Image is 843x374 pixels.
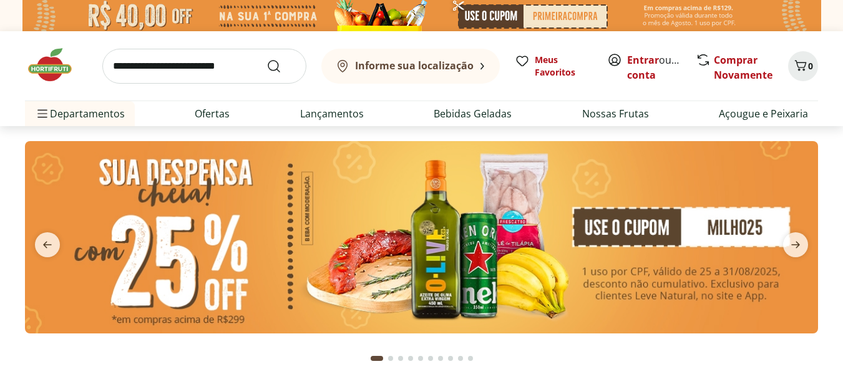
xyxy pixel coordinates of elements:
[465,343,475,373] button: Go to page 10 from fs-carousel
[25,141,818,333] img: cupom
[446,343,456,373] button: Go to page 8 from fs-carousel
[35,99,125,129] span: Departamentos
[386,343,396,373] button: Go to page 2 from fs-carousel
[266,59,296,74] button: Submit Search
[627,52,683,82] span: ou
[416,343,426,373] button: Go to page 5 from fs-carousel
[808,60,813,72] span: 0
[426,343,436,373] button: Go to page 6 from fs-carousel
[321,49,500,84] button: Informe sua localização
[719,106,808,121] a: Açougue e Peixaria
[434,106,512,121] a: Bebidas Geladas
[195,106,230,121] a: Ofertas
[35,99,50,129] button: Menu
[355,59,474,72] b: Informe sua localização
[627,53,659,67] a: Entrar
[102,49,306,84] input: search
[406,343,416,373] button: Go to page 4 from fs-carousel
[436,343,446,373] button: Go to page 7 from fs-carousel
[456,343,465,373] button: Go to page 9 from fs-carousel
[535,54,592,79] span: Meus Favoritos
[25,232,70,257] button: previous
[773,232,818,257] button: next
[627,53,696,82] a: Criar conta
[368,343,386,373] button: Current page from fs-carousel
[582,106,649,121] a: Nossas Frutas
[396,343,406,373] button: Go to page 3 from fs-carousel
[300,106,364,121] a: Lançamentos
[515,54,592,79] a: Meus Favoritos
[788,51,818,81] button: Carrinho
[25,46,87,84] img: Hortifruti
[714,53,772,82] a: Comprar Novamente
